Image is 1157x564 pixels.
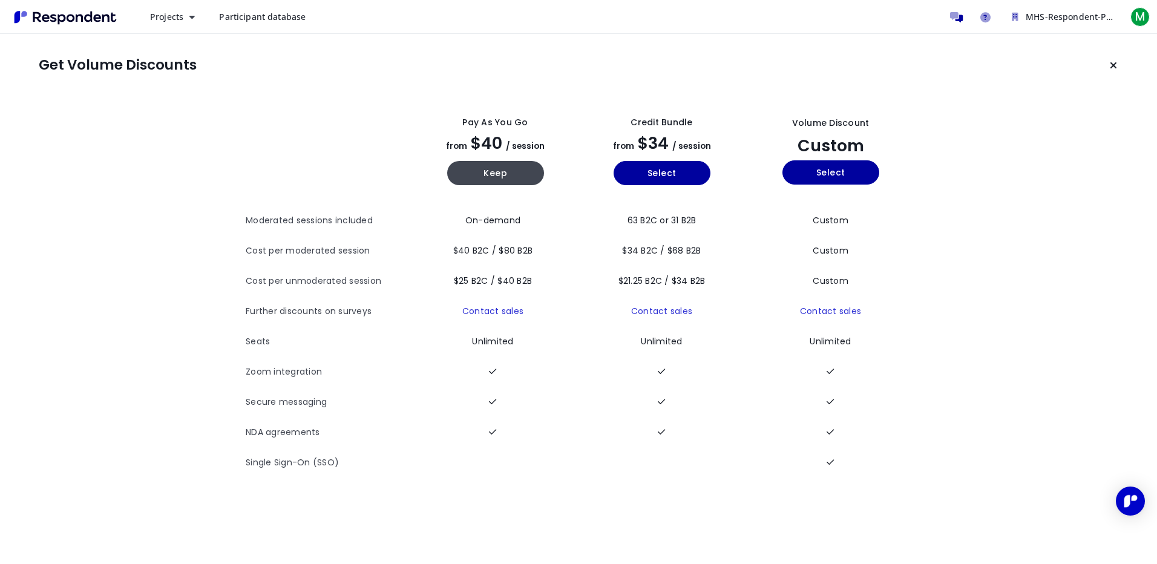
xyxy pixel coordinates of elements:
[782,160,879,185] button: Select yearly custom_static plan
[618,275,706,287] span: $21.25 B2C / $34 B2B
[246,448,412,478] th: Single Sign-On (SSO)
[1128,6,1152,28] button: M
[1101,53,1126,77] button: Keep current plan
[246,297,412,327] th: Further discounts on surveys
[614,161,710,185] button: Select yearly basic plan
[672,140,711,152] span: / session
[798,134,864,157] span: Custom
[447,161,544,185] button: Keep current yearly payg plan
[10,7,121,27] img: Respondent
[631,305,692,317] a: Contact sales
[1002,6,1123,28] button: MHS-Respondent-Participant Team
[792,117,870,130] div: Volume Discount
[462,305,523,317] a: Contact sales
[813,214,848,226] span: Custom
[39,57,197,74] h1: Get Volume Discounts
[219,11,306,22] span: Participant database
[453,244,533,257] span: $40 B2C / $80 B2B
[246,236,412,266] th: Cost per moderated session
[944,5,968,29] a: Message participants
[622,244,701,257] span: $34 B2C / $68 B2B
[150,11,183,22] span: Projects
[246,357,412,387] th: Zoom integration
[810,335,851,347] span: Unlimited
[628,214,696,226] span: 63 B2C or 31 B2B
[246,418,412,448] th: NDA agreements
[1130,7,1150,27] span: M
[246,266,412,297] th: Cost per unmoderated session
[465,214,520,226] span: On-demand
[246,206,412,236] th: Moderated sessions included
[973,5,997,29] a: Help and support
[471,132,502,154] span: $40
[472,335,513,347] span: Unlimited
[641,335,682,347] span: Unlimited
[209,6,315,28] a: Participant database
[506,140,545,152] span: / session
[454,275,532,287] span: $25 B2C / $40 B2B
[638,132,669,154] span: $34
[140,6,205,28] button: Projects
[446,140,467,152] span: from
[813,244,848,257] span: Custom
[246,327,412,357] th: Seats
[462,116,528,129] div: Pay as you go
[1116,487,1145,516] div: Open Intercom Messenger
[800,305,861,317] a: Contact sales
[613,140,634,152] span: from
[246,387,412,418] th: Secure messaging
[631,116,692,129] div: Credit Bundle
[813,275,848,287] span: Custom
